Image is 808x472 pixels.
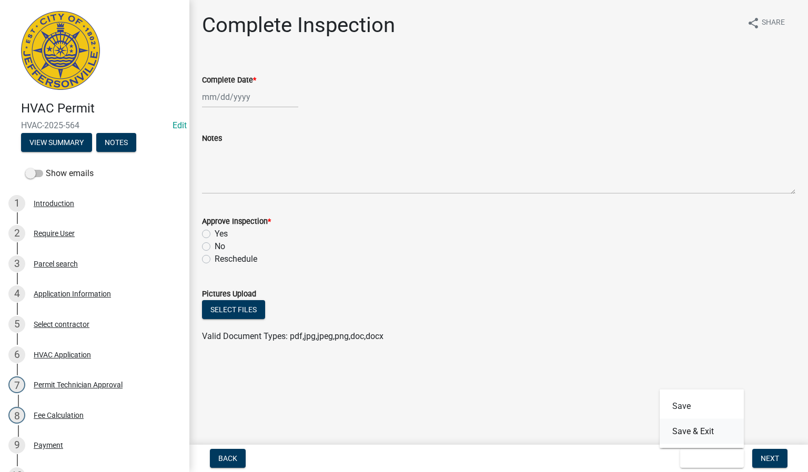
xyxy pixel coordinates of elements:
div: 5 [8,316,25,333]
i: share [747,17,760,29]
div: Application Information [34,290,111,297]
a: Edit [173,120,187,130]
div: 9 [8,437,25,454]
label: Notes [202,135,222,142]
label: Show emails [25,167,94,180]
button: Next [752,449,787,468]
span: Share [762,17,785,29]
label: Approve Inspection [202,218,271,225]
button: View Summary [21,133,92,152]
wm-modal-confirm: Edit Application Number [173,120,187,130]
div: Payment [34,442,63,449]
wm-modal-confirm: Notes [96,139,136,147]
div: Fee Calculation [34,412,84,419]
label: Complete Date [202,77,256,84]
button: Back [210,449,246,468]
div: Require User [34,230,75,237]
div: 8 [8,407,25,424]
div: HVAC Application [34,351,91,358]
div: Select contractor [34,321,89,328]
div: 3 [8,255,25,272]
div: Permit Technician Approval [34,381,123,388]
button: Save & Exit [680,449,744,468]
div: 1 [8,195,25,212]
span: Back [218,454,237,463]
button: Save [660,394,744,419]
div: 7 [8,376,25,393]
span: Next [761,454,779,463]
div: 4 [8,285,25,302]
span: Valid Document Types: pdf,jpg,jpeg,png,doc,docx [202,331,383,341]
div: Introduction [34,200,74,207]
h1: Complete Inspection [202,13,395,38]
div: Parcel search [34,260,78,268]
label: Pictures Upload [202,291,256,298]
wm-modal-confirm: Summary [21,139,92,147]
button: Notes [96,133,136,152]
button: shareShare [739,13,793,33]
div: 2 [8,225,25,242]
input: mm/dd/yyyy [202,86,298,108]
div: Save & Exit [660,389,744,448]
img: City of Jeffersonville, Indiana [21,11,100,90]
span: Save & Exit [689,454,729,463]
button: Select files [202,300,265,319]
label: Reschedule [215,253,257,265]
label: No [215,240,225,253]
h4: HVAC Permit [21,101,181,116]
span: HVAC-2025-564 [21,120,168,130]
div: 6 [8,346,25,363]
label: Yes [215,228,228,240]
button: Save & Exit [660,419,744,444]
